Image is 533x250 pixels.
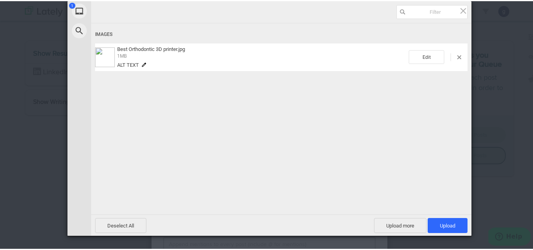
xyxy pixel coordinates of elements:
[396,4,468,18] input: Filter
[117,45,185,51] span: Best Orthodontic 3D printer.jpg
[18,6,34,13] span: Help
[67,20,162,39] div: Web Search
[115,45,409,67] div: Best Orthodontic 3D printer.jpg
[95,217,146,232] span: Deselect All
[459,5,468,14] span: Click here or hit ESC to close picker
[440,222,455,227] span: Upload
[117,61,139,67] span: Alt text
[69,2,75,8] span: 1
[117,52,127,58] span: 1MB
[409,49,444,63] span: Edit
[428,217,468,232] span: Upload
[374,217,426,232] span: Upload more
[95,26,468,41] div: Images
[95,46,115,66] img: 97b4694d-f631-4ef5-8077-f8a709bd1834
